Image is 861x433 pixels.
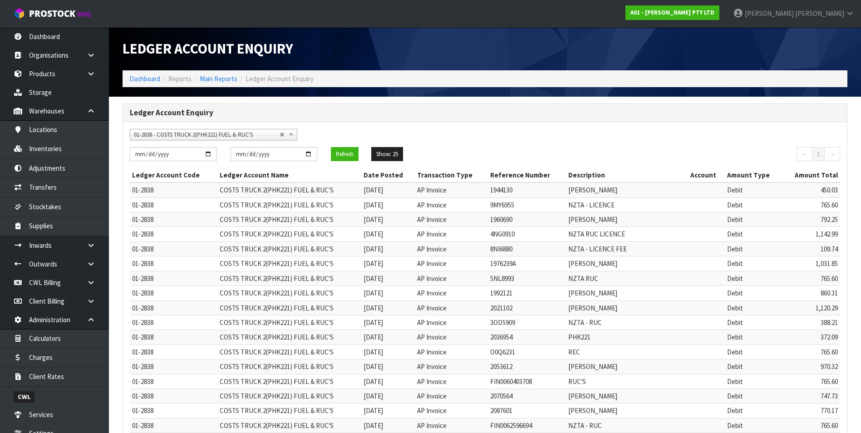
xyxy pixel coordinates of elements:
td: [PERSON_NAME] [566,256,688,271]
nav: Page navigation [612,147,840,164]
td: Debit [725,197,782,212]
span: Ledger Account Enquiry [123,39,293,58]
td: [PERSON_NAME] [566,212,688,227]
td: AP Invoice [415,330,487,344]
span: COSTS TRUCK 2(PHK221) FUEL & RUC'S [220,348,334,356]
td: Debit [725,300,782,315]
span: 01- [132,304,141,312]
span: 1,120.29 [816,304,838,312]
td: 2838 [130,359,217,374]
td: AP Invoice [415,389,487,403]
th: Reference Number [488,168,566,182]
td: AP Invoice [415,300,487,315]
td: [DATE] [361,182,415,197]
td: 3OD5909 [488,315,566,330]
td: PHK221 [566,330,688,344]
span: COSTS TRUCK 2(PHK221) FUEL & RUC'S [220,201,334,209]
td: FIN0062596694 [488,418,566,433]
td: Debit [725,359,782,374]
td: REC [566,344,688,359]
span: 01- [132,421,141,430]
span: COSTS TRUCK 2(PHK221) FUEL & RUC'S [220,274,334,283]
td: [DATE] [361,227,415,241]
span: 01- [132,274,141,283]
td: 2838 [130,315,217,330]
input: Fromt [130,147,217,161]
td: Debit [725,241,782,256]
td: Debit [725,227,782,241]
span: 01- [132,215,141,224]
span: 01- [132,186,141,194]
span: COSTS TRUCK 2(PHK221) FUEL & RUC'S [220,245,334,253]
a: → [824,147,840,162]
span: COSTS TRUCK 2(PHK221) FUEL & RUC'S [220,421,334,430]
td: [DATE] [361,315,415,330]
td: [DATE] [361,197,415,212]
td: 4NG0910 [488,227,566,241]
td: 2838 [130,227,217,241]
td: Debit [725,330,782,344]
td: Debit [725,374,782,389]
th: Ledger Account Code [130,168,217,182]
td: NZTA - LICENCE FEE [566,241,688,256]
span: 765.60 [821,421,838,430]
td: [DATE] [361,271,415,285]
td: NZTA RUC [566,271,688,285]
span: COSTS TRUCK 2(PHK221) FUEL & RUC'S [220,215,334,224]
strong: A01 - [PERSON_NAME] PTY LTD [630,9,714,16]
span: CWL [14,391,34,403]
span: 01- [132,406,141,415]
td: 2053612 [488,359,566,374]
td: RUC'S [566,374,688,389]
td: 2021102 [488,300,566,315]
td: AP Invoice [415,359,487,374]
span: 770.17 [821,406,838,415]
span: COSTS TRUCK 2(PHK221) FUEL & RUC'S [220,362,334,371]
a: ← [797,147,812,162]
td: 2838 [130,418,217,433]
span: 970.32 [821,362,838,371]
span: COSTS TRUCK 2(PHK221) FUEL & RUC'S [220,406,334,415]
span: 01- [132,333,141,341]
th: Amount Type [725,168,782,182]
th: Account [688,168,725,182]
span: Reports [168,74,192,83]
td: [PERSON_NAME] [566,300,688,315]
span: 01- [132,377,141,386]
span: ProStock [29,8,75,20]
span: 450.03 [821,186,838,194]
td: 2838 [130,271,217,285]
th: Date Posted [361,168,415,182]
td: 2838 [130,182,217,197]
td: NZTA - LICENCE [566,197,688,212]
td: 2838 [130,256,217,271]
span: 792.25 [821,215,838,224]
td: 2838 [130,197,217,212]
td: [DATE] [361,286,415,300]
td: 2838 [130,300,217,315]
button: Show: 25 [371,147,403,162]
td: AP Invoice [415,418,487,433]
span: COSTS TRUCK 2(PHK221) FUEL & RUC'S [220,377,334,386]
td: Debit [725,286,782,300]
span: 388.21 [821,318,838,327]
td: 5NL8993 [488,271,566,285]
td: 2838 [130,403,217,418]
td: Debit [725,315,782,330]
img: cube-alt.png [14,8,25,19]
td: 1944130 [488,182,566,197]
td: AP Invoice [415,256,487,271]
span: 01- [132,318,141,327]
span: 01- [132,289,141,297]
span: Ledger Account Enquiry [246,74,314,83]
td: Debit [725,271,782,285]
td: NZTA RUC LICENCE [566,227,688,241]
td: Debit [725,389,782,403]
span: 1,142.99 [816,230,838,238]
span: 01- [132,348,141,356]
button: Refresh [331,147,359,162]
span: COSTS TRUCK 2(PHK221) FUEL & RUC'S [220,230,334,238]
td: [PERSON_NAME] [566,403,688,418]
td: [DATE] [361,418,415,433]
td: 2838 [130,389,217,403]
